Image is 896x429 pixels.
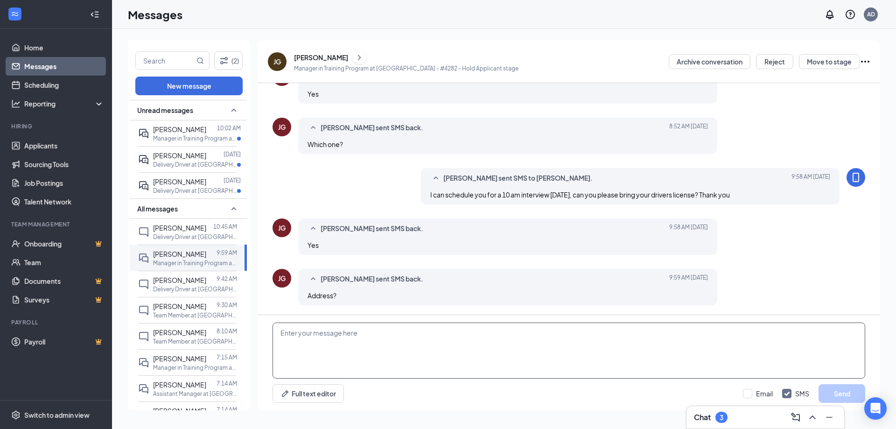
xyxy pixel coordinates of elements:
div: JG [278,223,286,232]
a: Talent Network [24,192,104,211]
p: 8:10 AM [217,327,237,335]
p: Team Member at [GEOGRAPHIC_DATA] - #3800 [153,311,237,319]
svg: Filter [218,55,230,66]
button: Move to stage [799,54,860,69]
p: Team Member at [GEOGRAPHIC_DATA] - #4282 [153,338,237,345]
span: [PERSON_NAME] sent SMS to [PERSON_NAME]. [443,173,593,184]
svg: Collapse [90,10,99,19]
span: All messages [137,204,178,213]
p: 9:59 AM [217,249,237,257]
p: 7:14 AM [217,380,237,387]
span: [PERSON_NAME] [153,302,206,310]
svg: ChatInactive [138,226,149,238]
svg: Notifications [824,9,835,20]
svg: Settings [11,410,21,420]
div: JG [273,57,281,66]
div: Open Intercom Messenger [864,397,887,420]
p: [DATE] [224,176,241,184]
button: New message [135,77,243,95]
div: AD [867,10,875,18]
span: [PERSON_NAME] [153,380,206,389]
a: Team [24,253,104,272]
a: Messages [24,57,104,76]
span: [PERSON_NAME] [153,250,206,258]
p: 10:45 AM [213,223,237,231]
p: Delivery Driver at [GEOGRAPHIC_DATA] - #2563 [153,285,237,293]
svg: SmallChevronUp [308,274,319,285]
svg: SmallChevronUp [308,122,319,134]
svg: DoubleChat [138,383,149,394]
button: Reject [756,54,793,69]
p: 7:15 AM [217,353,237,361]
p: 10:02 AM [217,124,241,132]
svg: Ellipses [860,56,871,67]
div: Hiring [11,122,102,130]
span: [PERSON_NAME] [153,354,206,363]
p: Manager in Training Program at [GEOGRAPHIC_DATA] - #4282 [153,134,237,142]
span: I can schedule you for a 10 am interview [DATE], can you please bring your drivers license? Thank... [430,190,730,199]
svg: SmallChevronUp [430,173,441,184]
svg: MobileSms [850,172,861,183]
span: [PERSON_NAME] sent SMS back. [321,223,423,234]
span: [PERSON_NAME] [153,407,206,415]
svg: DoubleChat [138,357,149,368]
button: Archive conversation [669,54,750,69]
svg: Minimize [824,412,835,423]
div: JG [278,274,286,283]
a: DocumentsCrown [24,272,104,290]
div: 3 [720,414,723,422]
svg: ActiveDoubleChat [138,180,149,191]
a: OnboardingCrown [24,234,104,253]
svg: ChatInactive [138,305,149,316]
span: [PERSON_NAME] [153,151,206,160]
input: Search [136,52,195,70]
div: Reporting [24,99,105,108]
svg: Analysis [11,99,21,108]
svg: SmallChevronUp [308,223,319,234]
a: Scheduling [24,76,104,94]
button: Full text editorPen [273,384,344,403]
p: [DATE] [224,150,241,158]
button: Minimize [822,410,837,425]
h3: Chat [694,412,711,422]
a: Applicants [24,136,104,155]
p: Delivery Driver at [GEOGRAPHIC_DATA] - #2563 [153,233,237,241]
span: [PERSON_NAME] [153,328,206,337]
div: [PERSON_NAME] [294,53,348,62]
svg: DoubleChat [138,253,149,264]
span: [PERSON_NAME] sent SMS back. [321,122,423,134]
a: PayrollCrown [24,332,104,351]
svg: ActiveDoubleChat [138,128,149,139]
svg: SmallChevronUp [228,105,239,116]
button: Filter (2) [214,51,243,70]
span: Unread messages [137,105,193,115]
p: Delivery Driver at [GEOGRAPHIC_DATA] - #3800 [153,161,237,169]
a: Job Postings [24,174,104,192]
span: [PERSON_NAME] [153,177,206,186]
svg: ActiveDoubleChat [138,154,149,165]
h1: Messages [128,7,182,22]
span: Which one? [308,140,343,148]
span: Yes [308,241,319,249]
svg: SmallChevronUp [228,203,239,214]
div: Payroll [11,318,102,326]
p: Assistant Manager at [GEOGRAPHIC_DATA] - #4282 [153,390,237,398]
button: Send [819,384,865,403]
span: Address? [308,291,336,300]
span: [DATE] 9:58 AM [669,223,708,234]
svg: ChatInactive [138,331,149,342]
span: [PERSON_NAME] [153,224,206,232]
p: 9:30 AM [217,301,237,309]
button: ChevronUp [805,410,820,425]
p: Manager in Training Program at [GEOGRAPHIC_DATA] - #4282 - Hold Applicant stage [294,64,518,72]
svg: WorkstreamLogo [10,9,20,19]
a: SurveysCrown [24,290,104,309]
a: Sourcing Tools [24,155,104,174]
p: Delivery Driver at [GEOGRAPHIC_DATA] - #2563 [153,187,237,195]
button: ComposeMessage [788,410,803,425]
p: Manager in Training Program at [GEOGRAPHIC_DATA] - #4282 [153,364,237,372]
span: Yes [308,90,319,98]
span: [PERSON_NAME] [153,276,206,284]
p: Manager in Training Program at [GEOGRAPHIC_DATA] - #4282 [153,259,237,267]
span: [PERSON_NAME] sent SMS back. [321,274,423,285]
